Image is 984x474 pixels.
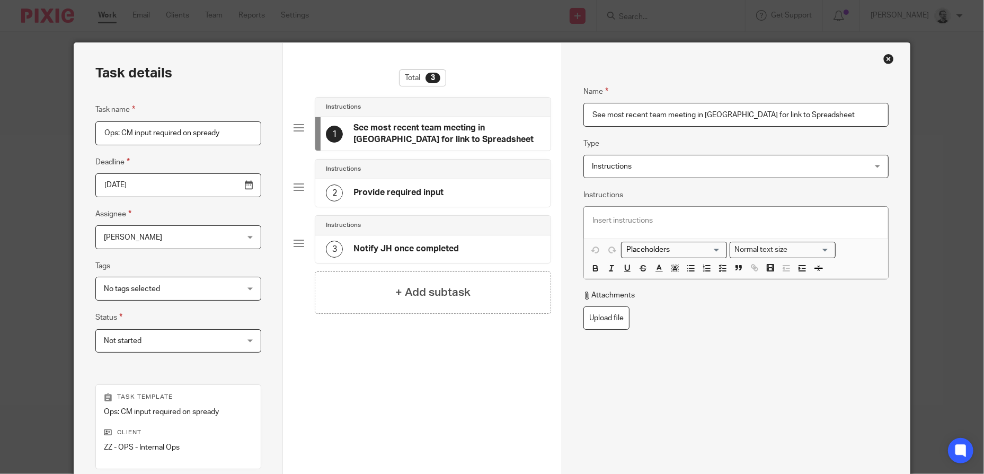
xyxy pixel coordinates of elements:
[583,290,635,301] p: Attachments
[95,121,261,145] input: Task name
[621,242,727,258] div: Placeholders
[791,244,829,256] input: Search for option
[326,241,343,258] div: 3
[104,442,253,453] p: ZZ - OPS - Internal Ops
[883,54,894,64] div: Close this dialog window
[326,221,361,230] h4: Instructions
[732,244,790,256] span: Normal text size
[104,285,160,293] span: No tags selected
[583,306,630,330] label: Upload file
[730,242,836,258] div: Search for option
[95,261,110,271] label: Tags
[95,156,130,168] label: Deadline
[104,393,253,401] p: Task template
[95,64,172,82] h2: Task details
[353,243,459,254] h4: Notify JH once completed
[592,163,632,170] span: Instructions
[104,234,162,241] span: [PERSON_NAME]
[95,103,135,116] label: Task name
[95,173,261,197] input: Use the arrow keys to pick a date
[583,190,623,200] label: Instructions
[104,428,253,437] p: Client
[623,244,721,256] input: Search for option
[353,122,539,145] h4: See most recent team meeting in [GEOGRAPHIC_DATA] for link to Spreadsheet
[583,85,608,98] label: Name
[326,185,343,201] div: 2
[326,165,361,173] h4: Instructions
[730,242,836,258] div: Text styles
[95,311,122,323] label: Status
[104,337,141,345] span: Not started
[353,187,444,198] h4: Provide required input
[621,242,727,258] div: Search for option
[395,284,471,301] h4: + Add subtask
[399,69,446,86] div: Total
[326,126,343,143] div: 1
[104,407,253,417] p: Ops: CM input required on spready
[95,208,131,220] label: Assignee
[583,138,599,149] label: Type
[326,103,361,111] h4: Instructions
[425,73,440,83] div: 3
